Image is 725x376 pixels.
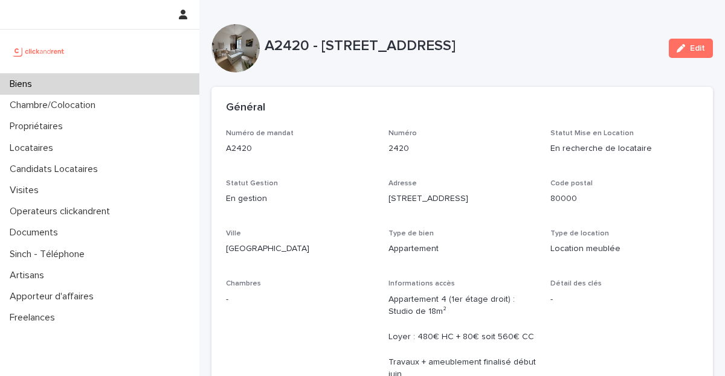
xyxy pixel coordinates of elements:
span: Code postal [550,180,593,187]
p: Freelances [5,312,65,323]
p: Biens [5,78,42,90]
span: Type de bien [388,230,434,237]
span: Type de location [550,230,609,237]
p: Operateurs clickandrent [5,206,120,217]
button: Edit [669,39,713,58]
p: Propriétaires [5,121,72,132]
p: Location meublée [550,243,698,255]
img: UCB0brd3T0yccxBKYDjQ [10,39,68,63]
span: Détail des clés [550,280,602,287]
p: En recherche de locataire [550,142,698,155]
p: Visites [5,185,48,196]
p: 80000 [550,193,698,205]
span: Chambres [226,280,261,287]
p: A2420 [226,142,374,155]
p: Apporteur d'affaires [5,291,103,302]
p: Candidats Locataires [5,164,108,175]
p: [STREET_ADDRESS] [388,193,536,205]
p: Documents [5,227,68,238]
p: A2420 - [STREET_ADDRESS] [265,37,659,55]
p: [GEOGRAPHIC_DATA] [226,243,374,255]
span: Numéro de mandat [226,130,294,137]
p: Sinch - Téléphone [5,249,94,260]
p: En gestion [226,193,374,205]
span: Adresse [388,180,417,187]
span: Informations accès [388,280,455,287]
p: 2420 [388,142,536,155]
p: - [550,293,698,306]
span: Numéro [388,130,417,137]
p: Locataires [5,142,63,154]
span: Edit [690,44,705,53]
p: Artisans [5,270,54,281]
p: Appartement [388,243,536,255]
span: Statut Gestion [226,180,278,187]
span: Statut Mise en Location [550,130,634,137]
span: Ville [226,230,241,237]
p: Chambre/Colocation [5,100,105,111]
h2: Général [226,101,265,115]
p: - [226,293,374,306]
